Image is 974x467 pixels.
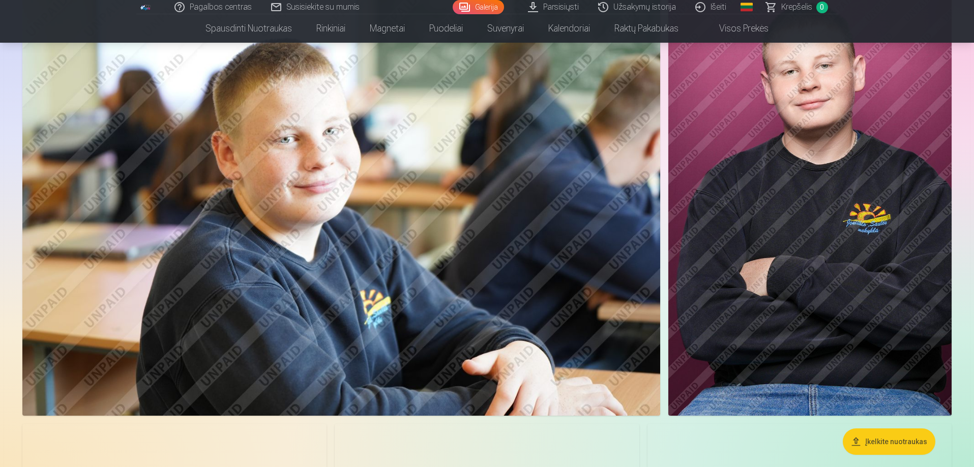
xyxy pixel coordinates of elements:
a: Kalendoriai [536,14,602,43]
a: Raktų pakabukas [602,14,691,43]
a: Visos prekės [691,14,781,43]
span: 0 [816,2,828,13]
img: /fa2 [140,4,152,10]
a: Puodeliai [417,14,475,43]
a: Suvenyrai [475,14,536,43]
button: Įkelkite nuotraukas [843,428,935,455]
a: Spausdinti nuotraukas [193,14,304,43]
span: Krepšelis [781,1,812,13]
a: Rinkiniai [304,14,358,43]
a: Magnetai [358,14,417,43]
